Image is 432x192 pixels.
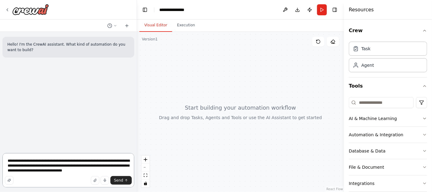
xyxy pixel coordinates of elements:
a: React Flow attribution [327,187,343,191]
div: Automation & Integration [349,132,404,138]
div: Agent [361,62,374,68]
div: Version 1 [142,37,158,42]
p: Hello! I'm the CrewAI assistant. What kind of automation do you want to build? [7,42,129,53]
button: fit view [142,171,150,179]
button: Tools [349,77,427,95]
button: Crew [349,22,427,39]
button: zoom out [142,164,150,171]
div: Crew [349,39,427,77]
div: React Flow controls [142,156,150,187]
button: toggle interactivity [142,179,150,187]
nav: breadcrumb [159,7,190,13]
button: Improve this prompt [5,176,13,185]
button: Click to speak your automation idea [101,176,109,185]
button: File & Document [349,159,427,175]
div: Task [361,46,371,52]
div: Database & Data [349,148,386,154]
h4: Resources [349,6,374,13]
button: Start a new chat [122,22,132,29]
button: Hide right sidebar [330,6,339,14]
div: File & Document [349,164,384,170]
button: Database & Data [349,143,427,159]
button: Send [110,176,132,185]
button: Switch to previous chat [105,22,120,29]
button: Hide left sidebar [141,6,149,14]
button: Upload files [91,176,99,185]
div: Integrations [349,180,375,186]
button: Automation & Integration [349,127,427,143]
button: Integrations [349,175,427,191]
button: AI & Machine Learning [349,111,427,126]
div: AI & Machine Learning [349,115,397,122]
span: Send [114,178,123,183]
img: Logo [12,4,49,15]
button: Visual Editor [139,19,172,32]
button: zoom in [142,156,150,164]
button: Execution [172,19,200,32]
